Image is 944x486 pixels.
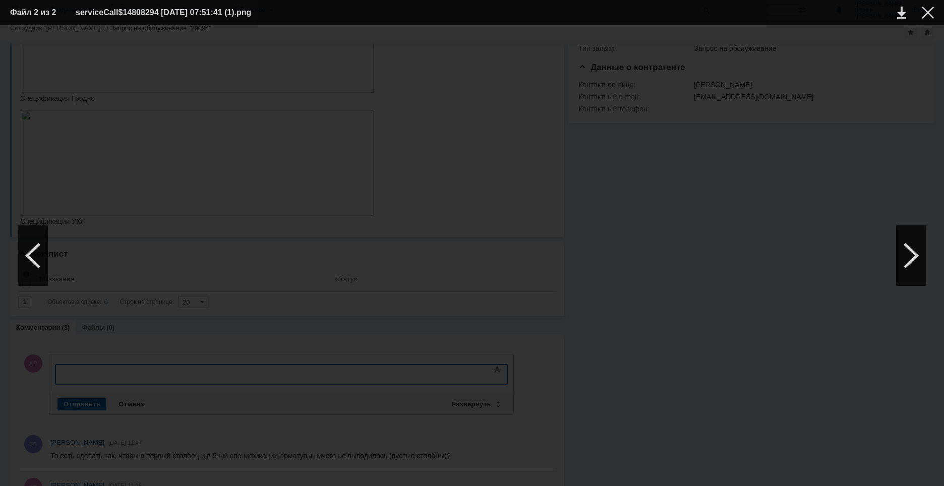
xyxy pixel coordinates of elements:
div: serviceCall$14808294 [DATE] 07:51:41 (1).png [76,7,276,19]
div: Следующий файл [896,225,926,286]
div: Закрыть окно (Esc) [922,7,934,19]
div: Предыдущий файл [18,225,48,286]
div: Скачать файл [897,7,906,19]
div: Файл 2 из 2 [10,9,61,17]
